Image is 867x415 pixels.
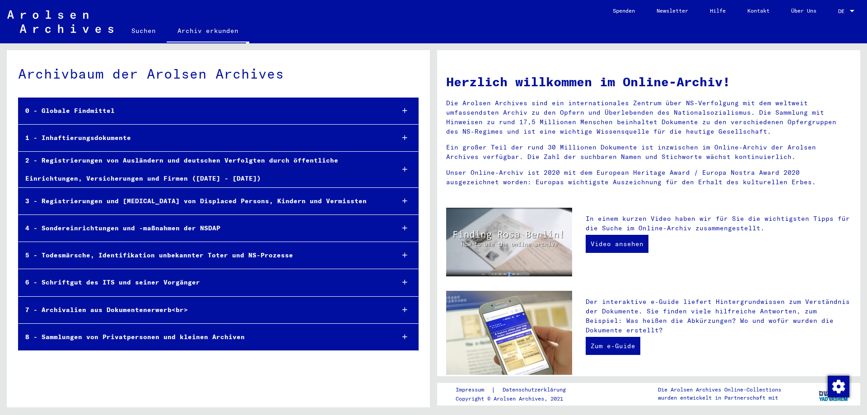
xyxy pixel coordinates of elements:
p: Copyright © Arolsen Archives, 2021 [456,395,577,403]
p: Ein großer Teil der rund 30 Millionen Dokumente ist inzwischen im Online-Archiv der Arolsen Archi... [446,143,851,162]
div: 4 - Sondereinrichtungen und -maßnahmen der NSDAP [19,219,387,237]
div: 2 - Registrierungen von Ausländern und deutschen Verfolgten durch öffentliche Einrichtungen, Vers... [19,152,387,187]
p: In einem kurzen Video haben wir für Sie die wichtigsten Tipps für die Suche im Online-Archiv zusa... [586,214,851,233]
h1: Herzlich willkommen im Online-Archiv! [446,72,851,91]
a: Impressum [456,385,491,395]
p: Die Arolsen Archives Online-Collections [658,386,781,394]
div: 1 - Inhaftierungsdokumente [19,129,387,147]
img: Zustimmung ändern [828,376,849,397]
a: Zum e-Guide [586,337,640,355]
div: 6 - Schriftgut des ITS und seiner Vorgänger [19,274,387,291]
a: Archiv erkunden [167,20,249,43]
p: wurden entwickelt in Partnerschaft mit [658,394,781,402]
img: yv_logo.png [817,382,851,405]
a: Video ansehen [586,235,648,253]
div: 3 - Registrierungen und [MEDICAL_DATA] von Displaced Persons, Kindern und Vermissten [19,192,387,210]
div: Archivbaum der Arolsen Archives [18,64,419,84]
div: 5 - Todesmärsche, Identifikation unbekannter Toter und NS-Prozesse [19,247,387,264]
div: 7 - Archivalien aus Dokumentenerwerb<br> [19,301,387,319]
div: | [456,385,577,395]
img: eguide.jpg [446,291,572,375]
div: 0 - Globale Findmittel [19,102,387,120]
p: Die Arolsen Archives sind ein internationales Zentrum über NS-Verfolgung mit dem weltweit umfasse... [446,98,851,136]
img: video.jpg [446,208,572,276]
p: Der interaktive e-Guide liefert Hintergrundwissen zum Verständnis der Dokumente. Sie finden viele... [586,297,851,335]
div: Zustimmung ändern [827,375,849,397]
a: Suchen [121,20,167,42]
a: Datenschutzerklärung [495,385,577,395]
div: 8 - Sammlungen von Privatpersonen und kleinen Archiven [19,328,387,346]
p: Unser Online-Archiv ist 2020 mit dem European Heritage Award / Europa Nostra Award 2020 ausgezeic... [446,168,851,187]
img: Arolsen_neg.svg [7,10,113,33]
span: DE [838,8,848,14]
